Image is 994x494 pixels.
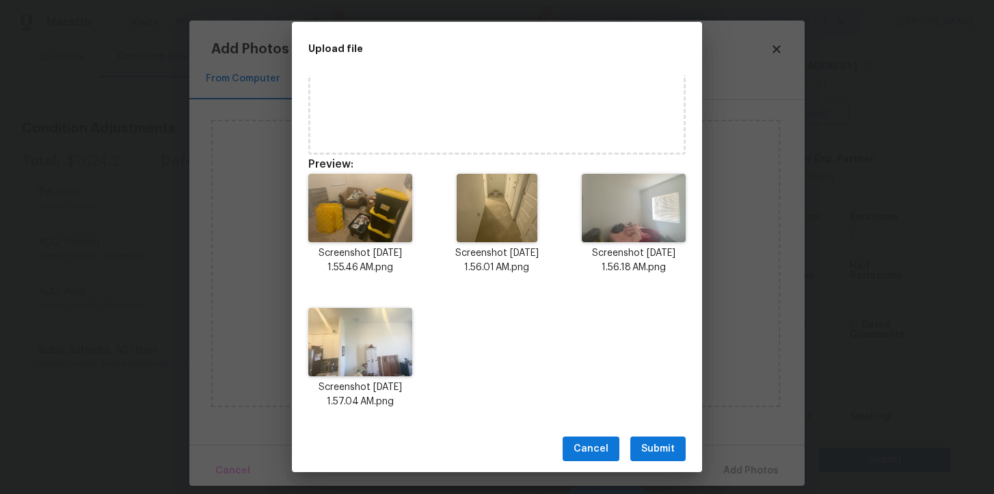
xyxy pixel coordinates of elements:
[582,174,686,242] img: DIXV4OOeSfXZu8v8CaX8eyhp3s6kAAAAASUVORK5CYII=
[308,308,412,376] img: mf4vq6NDCg48DBIAAAAASUVORK5CYII=
[630,437,686,462] button: Submit
[445,246,549,275] p: Screenshot [DATE] 1.56.01 AM.png
[457,174,537,242] img: BUhOMfPPHrr89jtCXwvwGhJsZx+EJnlQAAAABJRU5ErkJggg==
[308,41,624,56] h2: Upload file
[582,246,686,275] p: Screenshot [DATE] 1.56.18 AM.png
[574,441,608,458] span: Cancel
[308,380,412,409] p: Screenshot [DATE] 1.57.04 AM.png
[641,441,675,458] span: Submit
[308,246,412,275] p: Screenshot [DATE] 1.55.46 AM.png
[563,437,619,462] button: Cancel
[308,174,412,242] img: AlzPA6DxzcmHAAAAAElFTkSuQmCC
